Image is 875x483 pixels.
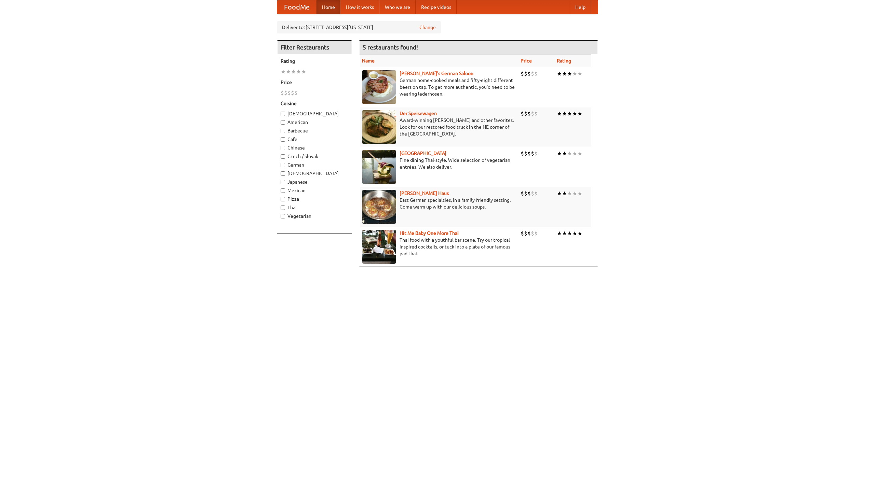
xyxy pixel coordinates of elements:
label: Chinese [281,144,348,151]
li: ★ [577,190,582,197]
li: $ [531,150,534,157]
h5: Cuisine [281,100,348,107]
p: East German specialties, in a family-friendly setting. Come warm up with our delicious soups. [362,197,515,210]
li: ★ [281,68,286,75]
li: $ [524,70,527,77]
li: ★ [301,68,306,75]
a: Price [521,58,532,63]
li: $ [534,190,538,197]
li: ★ [567,150,572,157]
li: $ [534,150,538,157]
li: $ [521,70,524,77]
label: Barbecue [281,127,348,134]
img: kohlhaus.jpg [362,190,396,224]
li: ★ [562,110,567,117]
ng-pluralize: 5 restaurants found! [363,44,418,51]
li: ★ [572,150,577,157]
label: [DEMOGRAPHIC_DATA] [281,110,348,117]
a: [GEOGRAPHIC_DATA] [400,151,446,156]
li: $ [531,230,534,237]
input: Mexican [281,188,285,193]
input: Pizza [281,197,285,201]
li: ★ [567,70,572,77]
li: $ [281,89,284,97]
label: Cafe [281,136,348,143]
label: German [281,161,348,168]
li: $ [291,89,294,97]
img: speisewagen.jpg [362,110,396,144]
input: German [281,163,285,167]
li: $ [531,110,534,117]
div: Deliver to: [STREET_ADDRESS][US_STATE] [277,21,441,33]
li: ★ [577,230,582,237]
li: $ [527,190,531,197]
li: $ [534,70,538,77]
img: satay.jpg [362,150,396,184]
li: $ [527,230,531,237]
input: Czech / Slovak [281,154,285,159]
input: Japanese [281,180,285,184]
li: $ [287,89,291,97]
li: ★ [572,70,577,77]
li: ★ [562,190,567,197]
li: ★ [557,230,562,237]
input: Vegetarian [281,214,285,218]
a: Hit Me Baby One More Thai [400,230,459,236]
a: [PERSON_NAME]'s German Saloon [400,71,473,76]
h5: Price [281,79,348,86]
p: Thai food with a youthful bar scene. Try our tropical inspired cocktails, or tuck into a plate of... [362,237,515,257]
li: ★ [572,110,577,117]
p: Award-winning [PERSON_NAME] and other favorites. Look for our restored food truck in the NE corne... [362,117,515,137]
li: $ [524,190,527,197]
a: FoodMe [277,0,317,14]
li: ★ [577,150,582,157]
label: Mexican [281,187,348,194]
li: $ [521,230,524,237]
li: ★ [567,190,572,197]
li: ★ [567,230,572,237]
label: Japanese [281,179,348,185]
li: $ [284,89,287,97]
li: $ [531,70,534,77]
li: $ [524,110,527,117]
a: Recipe videos [416,0,457,14]
label: Vegetarian [281,213,348,219]
input: Thai [281,205,285,210]
a: How it works [340,0,379,14]
li: $ [521,110,524,117]
p: German home-cooked meals and fifty-eight different beers on tap. To get more authentic, you'd nee... [362,77,515,97]
li: ★ [562,70,567,77]
a: [PERSON_NAME] Haus [400,190,449,196]
input: Chinese [281,146,285,150]
a: Home [317,0,340,14]
li: ★ [557,150,562,157]
input: Cafe [281,137,285,142]
li: ★ [296,68,301,75]
li: ★ [567,110,572,117]
li: $ [521,190,524,197]
input: [DEMOGRAPHIC_DATA] [281,112,285,116]
li: ★ [562,230,567,237]
a: Der Speisewagen [400,111,437,116]
li: ★ [577,70,582,77]
input: Barbecue [281,129,285,133]
li: $ [527,110,531,117]
label: American [281,119,348,126]
li: $ [534,110,538,117]
img: babythai.jpg [362,230,396,264]
li: ★ [286,68,291,75]
h4: Filter Restaurants [277,41,352,54]
h5: Rating [281,58,348,65]
a: Name [362,58,375,63]
label: [DEMOGRAPHIC_DATA] [281,170,348,177]
li: $ [527,70,531,77]
li: $ [531,190,534,197]
li: $ [534,230,538,237]
li: ★ [557,110,562,117]
a: Help [570,0,591,14]
li: ★ [577,110,582,117]
a: Rating [557,58,571,63]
